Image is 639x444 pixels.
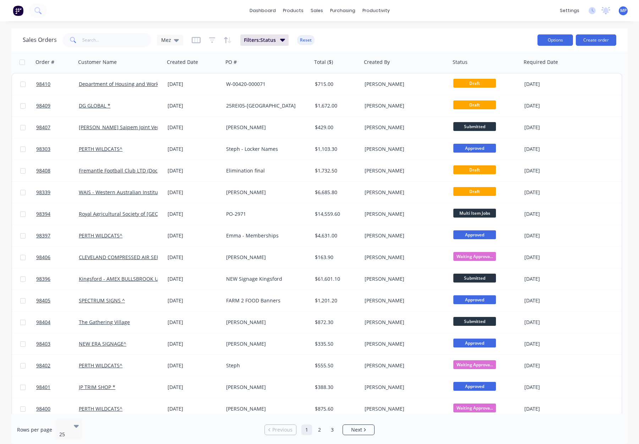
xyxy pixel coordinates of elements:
div: $61,601.10 [315,275,357,283]
a: Department of Housing and Works [79,81,161,87]
span: Submitted [453,122,496,131]
div: productivity [359,5,393,16]
div: [DATE] [168,405,220,412]
span: Waiting Approva... [453,252,496,261]
span: 98407 [36,124,50,131]
div: $1,672.00 [315,102,357,109]
a: 98410 [36,73,79,95]
a: 98408 [36,160,79,181]
span: 98303 [36,146,50,153]
input: Search... [82,33,152,47]
button: Filters:Status [240,34,289,46]
div: Status [453,59,468,66]
span: 98394 [36,210,50,218]
div: [PERSON_NAME] [365,124,443,131]
span: 98403 [36,340,50,347]
div: [DATE] [168,275,220,283]
div: 25REI05-[GEOGRAPHIC_DATA] [226,102,305,109]
a: 98339 [36,182,79,203]
div: [DATE] [524,340,581,347]
div: [DATE] [524,167,581,174]
div: [PERSON_NAME] [226,189,305,196]
div: Total ($) [314,59,333,66]
div: [PERSON_NAME] [365,81,443,88]
a: Royal Agricultural Society of [GEOGRAPHIC_DATA] [79,210,196,217]
a: Fremantle Football Club LTD (Dockers) [79,167,169,174]
div: [DATE] [524,124,581,131]
div: $1,103.30 [315,146,357,153]
div: $875.60 [315,405,357,412]
div: [DATE] [524,297,581,304]
div: [PERSON_NAME] [365,297,443,304]
span: Submitted [453,317,496,326]
div: $335.50 [315,340,357,347]
div: [DATE] [524,254,581,261]
div: [DATE] [168,232,220,239]
div: $14,559.60 [315,210,357,218]
div: [DATE] [168,384,220,391]
div: $1,732.50 [315,167,357,174]
span: Approved [453,144,496,153]
div: Steph [226,362,305,369]
span: Waiting Approva... [453,404,496,412]
div: PO-2971 [226,210,305,218]
div: [DATE] [168,297,220,304]
div: [DATE] [524,319,581,326]
div: [DATE] [524,384,581,391]
div: Customer Name [78,59,117,66]
div: [DATE] [524,102,581,109]
span: 98401 [36,384,50,391]
span: Draft [453,100,496,109]
button: Create order [576,34,616,46]
div: [DATE] [524,81,581,88]
div: $163.90 [315,254,357,261]
button: Reset [297,35,315,45]
div: $4,631.00 [315,232,357,239]
span: Draft [453,79,496,88]
a: Kingsford - AMEX BULLSBROOK UNITY TRUST (AMEXBULL) ^ [79,275,220,282]
div: $555.50 [315,362,357,369]
a: [PERSON_NAME] Saipem Joint Venture [79,124,170,131]
div: [DATE] [524,362,581,369]
div: $388.30 [315,384,357,391]
div: [DATE] [168,167,220,174]
span: Approved [453,295,496,304]
div: sales [307,5,327,16]
div: [PERSON_NAME] [365,232,443,239]
span: 98402 [36,362,50,369]
div: [PERSON_NAME] [226,340,305,347]
div: [DATE] [168,81,220,88]
a: 98405 [36,290,79,311]
a: 98400 [36,398,79,420]
span: Draft [453,187,496,196]
div: [PERSON_NAME] [365,319,443,326]
a: The Gathering Village [79,319,130,325]
div: [PERSON_NAME] [365,384,443,391]
a: dashboard [246,5,279,16]
div: products [279,5,307,16]
a: PERTH WILDCATS^ [79,362,122,369]
div: [DATE] [168,340,220,347]
span: MP [620,7,627,14]
span: Approved [453,230,496,239]
div: [DATE] [168,362,220,369]
div: [DATE] [168,254,220,261]
span: Approved [453,339,496,347]
a: Next page [343,426,374,433]
div: $1,201.20 [315,297,357,304]
div: Required Date [524,59,558,66]
a: NEW ERA SIGNAGE^ [79,340,126,347]
span: 98396 [36,275,50,283]
a: Previous page [265,426,296,433]
a: CLEVELAND COMPRESSED AIR SERVICES^ [79,254,176,261]
span: 98339 [36,189,50,196]
a: 98404 [36,312,79,333]
ul: Pagination [262,424,377,435]
div: [DATE] [168,210,220,218]
a: PERTH WILDCATS^ [79,405,122,412]
div: $872.30 [315,319,357,326]
span: 98409 [36,102,50,109]
span: 98406 [36,254,50,261]
div: [PERSON_NAME] [226,384,305,391]
div: settings [556,5,583,16]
